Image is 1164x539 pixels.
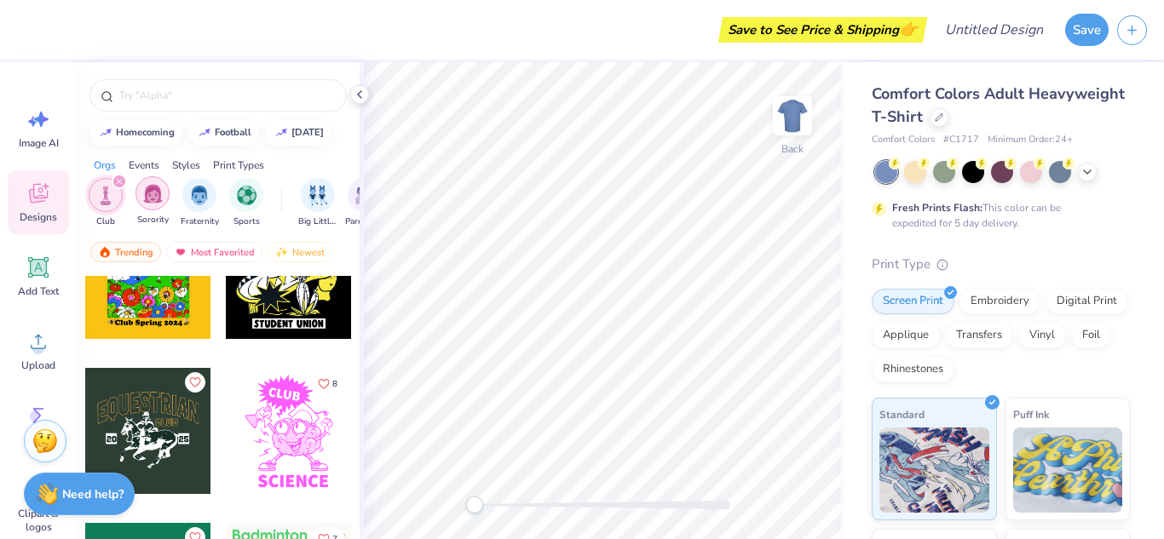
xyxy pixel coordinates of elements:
[268,242,332,262] div: Newest
[94,158,116,173] div: Orgs
[181,178,219,228] button: filter button
[345,178,384,228] div: filter for Parent's Weekend
[1018,323,1066,348] div: Vinyl
[308,186,327,205] img: Big Little Reveal Image
[332,380,337,388] span: 8
[129,158,159,173] div: Events
[466,496,483,513] div: Accessibility label
[298,215,337,228] span: Big Little Reveal
[945,323,1013,348] div: Transfers
[1071,323,1111,348] div: Foil
[190,186,209,205] img: Fraternity Image
[18,284,59,298] span: Add Text
[181,215,219,228] span: Fraternity
[775,99,810,133] img: Back
[237,186,256,205] img: Sports Image
[98,246,112,258] img: trending.gif
[1013,405,1049,423] span: Puff Ink
[135,178,170,228] button: filter button
[143,184,163,204] img: Sorority Image
[21,358,55,372] span: Upload
[166,242,262,262] div: Most Favorited
[1046,289,1128,314] div: Digital Print
[1013,427,1123,513] img: Puff Ink
[892,201,982,215] strong: Fresh Prints Flash:
[959,289,1040,314] div: Embroidery
[723,17,923,43] div: Save to See Price & Shipping
[1065,14,1109,46] button: Save
[99,128,112,138] img: trend_line.gif
[89,178,123,228] button: filter button
[931,13,1057,47] input: Untitled Design
[274,128,288,138] img: trend_line.gif
[215,128,251,137] div: football
[135,176,170,226] div: filter for Sorority
[229,178,263,228] button: filter button
[188,120,259,146] button: football
[265,120,331,146] button: [DATE]
[19,136,59,150] span: Image AI
[345,178,384,228] button: filter button
[62,486,124,502] strong: Need help?
[355,186,375,205] img: Parent's Weekend Image
[899,19,918,39] span: 👉
[233,215,260,228] span: Sports
[298,178,337,228] div: filter for Big Little Reveal
[892,200,1102,231] div: This color can be expedited for 5 day delivery.
[872,83,1125,127] span: Comfort Colors Adult Heavyweight T-Shirt
[310,372,345,395] button: Like
[89,120,182,146] button: homecoming
[291,128,324,137] div: halloween
[20,210,57,224] span: Designs
[90,242,161,262] div: Trending
[872,357,954,382] div: Rhinestones
[988,133,1073,147] span: Minimum Order: 24 +
[229,178,263,228] div: filter for Sports
[96,186,115,205] img: Club Image
[137,214,169,226] span: Sorority
[943,133,979,147] span: # C1717
[118,87,336,104] input: Try "Alpha"
[879,427,989,513] img: Standard
[172,158,200,173] div: Styles
[275,246,289,258] img: newest.gif
[10,507,66,534] span: Clipart & logos
[879,405,925,423] span: Standard
[213,158,264,173] div: Print Types
[872,133,935,147] span: Comfort Colors
[198,128,211,138] img: trend_line.gif
[185,372,205,393] button: Like
[174,246,187,258] img: most_fav.gif
[872,323,940,348] div: Applique
[872,255,1130,274] div: Print Type
[116,128,175,137] div: homecoming
[298,178,337,228] button: filter button
[181,178,219,228] div: filter for Fraternity
[781,141,804,157] div: Back
[345,215,384,228] span: Parent's Weekend
[89,178,123,228] div: filter for Club
[96,215,115,228] span: Club
[872,289,954,314] div: Screen Print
